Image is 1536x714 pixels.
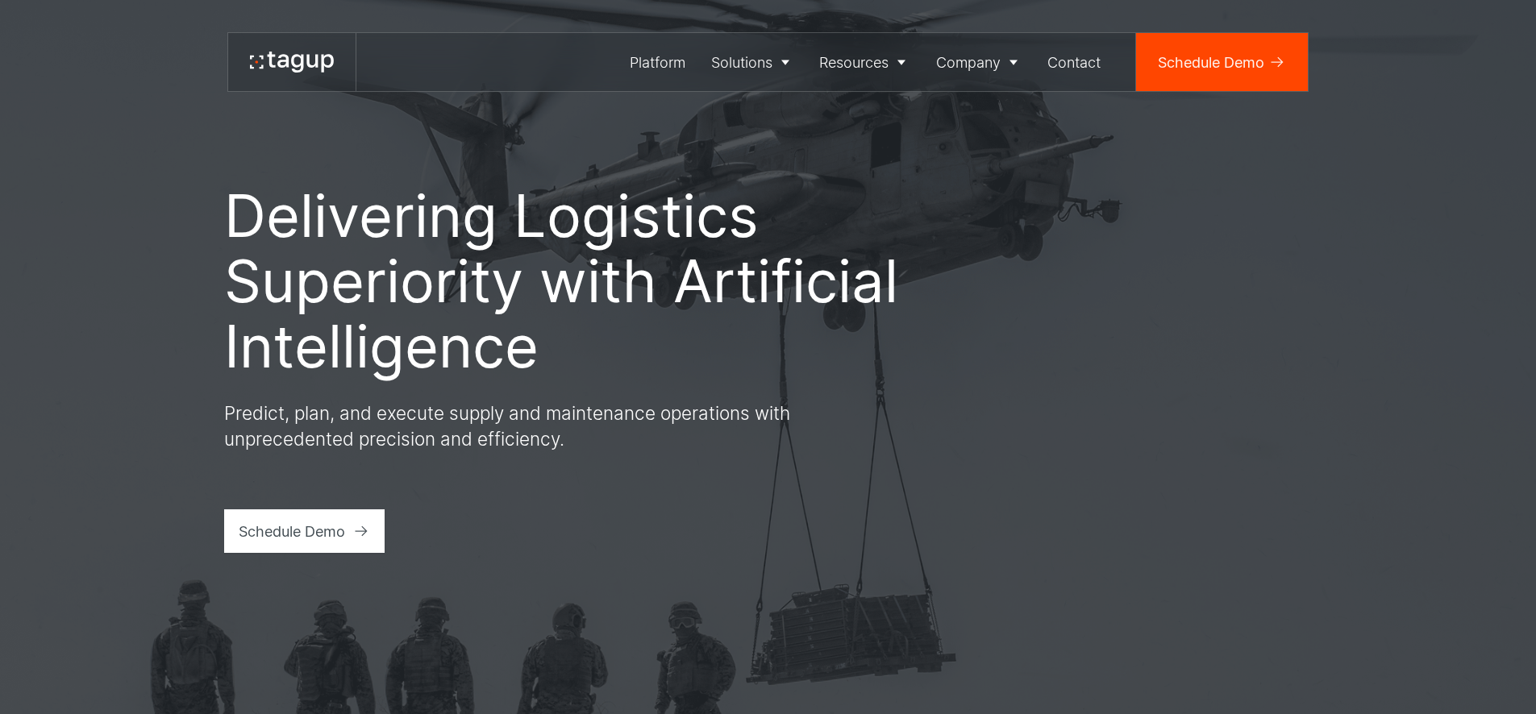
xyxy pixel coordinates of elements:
a: Schedule Demo [1136,33,1308,91]
p: Predict, plan, and execute supply and maintenance operations with unprecedented precision and eff... [224,401,805,451]
a: Solutions [698,33,807,91]
div: Platform [630,52,685,73]
div: Resources [819,52,889,73]
div: Schedule Demo [239,521,345,542]
a: Platform [618,33,699,91]
div: Solutions [711,52,772,73]
div: Schedule Demo [1158,52,1264,73]
div: Contact [1047,52,1101,73]
a: Schedule Demo [224,509,385,553]
a: Resources [807,33,924,91]
h1: Delivering Logistics Superiority with Artificial Intelligence [224,183,901,379]
div: Company [936,52,1001,73]
a: Contact [1035,33,1114,91]
a: Company [923,33,1035,91]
